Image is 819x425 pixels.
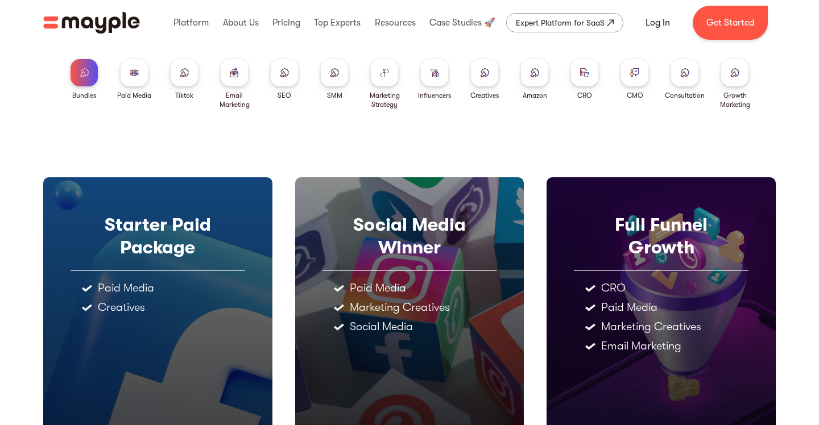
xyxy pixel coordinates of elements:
a: Marketing Strategy [364,59,405,109]
a: Tiktok [171,59,198,100]
div: Tiktok [175,91,193,100]
a: Bundles [71,59,98,100]
div: Full Funnel Growth [574,214,748,259]
div: SEO [278,91,291,100]
div: Social Media [350,321,413,332]
div: Creatives [470,91,499,100]
a: Creatives [470,59,499,100]
div: Email Marketing [214,91,255,109]
div: Influencers [418,91,451,100]
div: Platform [171,5,212,41]
div: Creatives [98,302,145,313]
div: Paid Media [350,282,406,294]
a: Email Marketing [214,59,255,109]
div: Bundles [72,91,96,100]
div: Marketing Strategy [364,91,405,109]
a: Growth Marketing [714,59,755,109]
a: Paid Media [117,59,151,100]
div: Social Media Winner [322,214,497,259]
a: CRO [571,59,598,100]
a: Get Started [693,6,768,40]
div: Paid Media [117,91,151,100]
a: Amazon [521,59,548,100]
div: Starter Paid Package [71,214,245,259]
div: Paid Media [601,302,657,313]
div: Marketing Creatives [350,302,450,313]
a: Expert Platform for SaaS [506,13,623,32]
div: SMM [327,91,342,100]
div: Resources [372,5,419,41]
div: Paid Media [98,282,154,294]
div: About Us [220,5,262,41]
div: Pricing [270,5,303,41]
a: SMM [321,59,348,100]
a: Log In [632,9,684,36]
div: Amazon [523,91,547,100]
div: Expert Platform for SaaS [516,16,605,30]
div: Email Marketing [601,340,681,352]
img: Mayple logo [43,12,140,34]
div: Growth Marketing [714,91,755,109]
div: Consultation [665,91,705,100]
a: Consultation [665,59,705,100]
a: home [43,12,140,34]
a: CMO [621,59,648,100]
a: Influencers [418,59,451,100]
div: CMO [627,91,643,100]
div: CRO [577,91,592,100]
div: CRO [601,282,626,294]
div: Marketing Creatives [601,321,701,332]
a: SEO [271,59,298,100]
div: Top Experts [311,5,363,41]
